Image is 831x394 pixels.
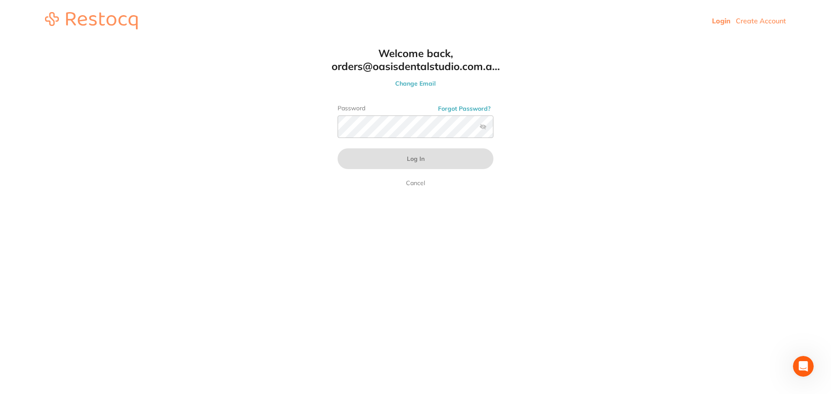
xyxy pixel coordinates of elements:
button: Forgot Password? [435,105,493,112]
label: Password [338,105,493,112]
a: Create Account [736,16,786,25]
img: restocq_logo.svg [45,12,138,29]
span: Log In [407,155,425,163]
h1: Welcome back, orders@oasisdentalstudio.com.a... [320,47,511,73]
a: Cancel [404,178,427,188]
button: Log In [338,148,493,169]
a: Login [712,16,731,25]
button: Change Email [320,80,511,87]
iframe: Intercom live chat [793,356,814,377]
